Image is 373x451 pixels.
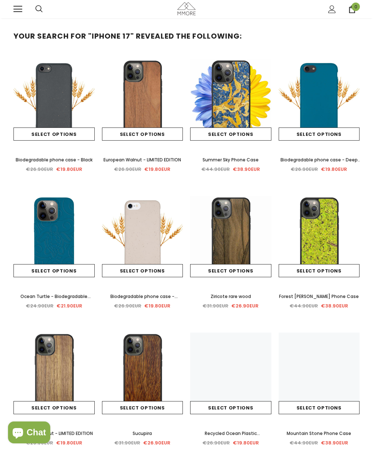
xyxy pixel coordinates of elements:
[16,157,93,163] span: Biodegradable phone case - Black
[203,302,228,309] span: €31.90EUR
[114,302,141,309] span: €26.90EUR
[56,302,82,309] span: €21.90EUR
[279,401,360,414] a: Select options
[102,156,183,164] a: European Walnut - LIMITED EDITION
[280,157,361,171] span: Biodegradable phone case - Deep Sea Blue
[56,166,82,173] span: €19.80EUR
[190,128,271,141] a: Select options
[290,302,318,309] span: €44.90EUR
[279,156,360,164] a: Biodegradable phone case - Deep Sea Blue
[13,128,95,141] a: Select options
[290,439,318,446] span: €44.90EUR
[26,166,53,173] span: €26.90EUR
[144,302,170,309] span: €19.80EUR
[88,31,134,41] strong: "iphone 17"
[231,302,259,309] span: €26.90EUR
[203,430,260,444] span: Recycled Ocean Plastic Transparent Phone Case
[279,264,360,277] a: Select options
[102,128,183,141] a: Select options
[321,439,348,446] span: €38.90EUR
[279,293,360,301] a: Forest [PERSON_NAME] Phone Case
[321,302,348,309] span: €38.90EUR
[144,166,170,173] span: €19.80EUR
[190,293,271,301] a: Ziricote rare wood
[190,430,271,438] a: Recycled Ocean Plastic Transparent Phone Case
[136,31,242,41] span: revealed the following:
[110,293,178,307] span: Biodegradable phone case - Natural White
[201,166,230,173] span: €44.90EUR
[114,166,141,173] span: €26.90EUR
[13,293,95,301] a: Ocean Turtle - Biodegradable phone case - Ocean Blue and Black
[13,401,95,414] a: Select options
[352,3,360,11] span: 0
[6,421,52,445] inbox-online-store-chat: Shopify online store chat
[14,293,94,307] span: Ocean Turtle - Biodegradable phone case - Ocean Blue and Black
[203,157,259,163] span: Summer Sky Phone Case
[190,264,271,277] a: Select options
[279,293,359,299] span: Forest [PERSON_NAME] Phone Case
[233,166,260,173] span: €38.90EUR
[143,439,170,446] span: €26.90EUR
[133,430,152,436] span: Sucupira
[279,430,360,438] a: Mountain Stone Phone Case
[13,156,95,164] a: Biodegradable phone case - Black
[190,401,271,414] a: Select options
[203,439,230,446] span: €26.90EUR
[211,293,251,299] span: Ziricote rare wood
[114,439,140,446] span: €31.90EUR
[102,264,183,277] a: Select options
[102,401,183,414] a: Select options
[102,430,183,438] a: Sucupira
[233,439,259,446] span: €19.80EUR
[13,264,95,277] a: Select options
[13,31,86,41] span: Your search for
[348,5,356,13] a: 0
[56,439,82,446] span: €19.80EUR
[321,166,347,173] span: €19.80EUR
[26,439,53,446] span: €26.90EUR
[291,166,318,173] span: €26.90EUR
[102,293,183,301] a: Biodegradable phone case - Natural White
[279,128,360,141] a: Select options
[26,302,54,309] span: €24.90EUR
[190,156,271,164] a: Summer Sky Phone Case
[103,157,181,163] span: European Walnut - LIMITED EDITION
[287,430,351,436] span: Mountain Stone Phone Case
[177,2,196,15] img: MMORE Cases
